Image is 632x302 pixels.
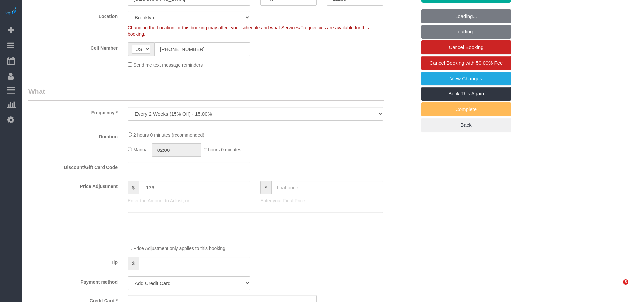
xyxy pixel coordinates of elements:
[128,197,250,204] p: Enter the Amount to Adjust, or
[23,11,123,20] label: Location
[23,257,123,266] label: Tip
[421,40,511,54] a: Cancel Booking
[133,246,225,251] span: Price Adjustment only applies to this booking
[128,25,369,37] span: Changing the Location for this booking may affect your schedule and what Services/Frequencies are...
[154,42,250,56] input: Cell Number
[23,42,123,51] label: Cell Number
[23,276,123,285] label: Payment method
[28,87,384,101] legend: What
[623,279,628,285] span: 5
[204,147,241,152] span: 2 hours 0 minutes
[133,62,203,68] span: Send me text message reminders
[421,72,511,86] a: View Changes
[271,181,383,194] input: final price
[260,197,383,204] p: Enter your Final Price
[128,257,139,270] span: $
[133,147,149,152] span: Manual
[128,181,139,194] span: $
[421,118,511,132] a: Back
[421,87,511,101] a: Book This Again
[23,162,123,171] label: Discount/Gift Card Code
[609,279,625,295] iframe: Intercom live chat
[23,181,123,190] label: Price Adjustment
[430,60,503,66] span: Cancel Booking with 50.00% Fee
[4,7,17,16] img: Automaid Logo
[421,56,511,70] a: Cancel Booking with 50.00% Fee
[23,131,123,140] label: Duration
[23,107,123,116] label: Frequency *
[133,132,204,138] span: 2 hours 0 minutes (recommended)
[260,181,271,194] span: $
